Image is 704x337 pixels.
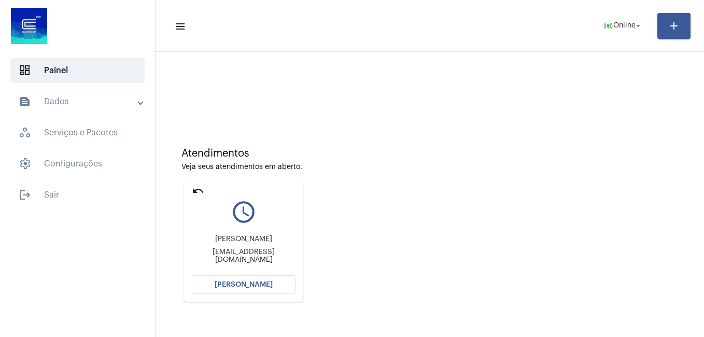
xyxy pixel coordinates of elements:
[19,64,31,77] span: sidenav icon
[192,185,204,197] mat-icon: undo
[8,5,50,47] img: d4669ae0-8c07-2337-4f67-34b0df7f5ae4.jpeg
[215,281,273,288] span: [PERSON_NAME]
[603,21,613,31] mat-icon: online_prediction
[633,21,643,31] mat-icon: arrow_drop_down
[668,20,680,32] mat-icon: add
[192,248,295,264] div: [EMAIL_ADDRESS][DOMAIN_NAME]
[19,127,31,139] span: sidenav icon
[174,20,185,33] mat-icon: sidenav icon
[10,120,145,145] span: Serviços e Pacotes
[181,163,678,171] div: Veja seus atendimentos em aberto.
[19,95,138,108] mat-panel-title: Dados
[19,189,31,201] mat-icon: sidenav icon
[6,89,155,114] mat-expansion-panel-header: sidenav iconDados
[192,199,295,225] mat-icon: query_builder
[10,58,145,83] span: Painel
[597,16,649,36] button: Online
[19,158,31,170] span: sidenav icon
[192,275,295,294] button: [PERSON_NAME]
[192,235,295,243] div: [PERSON_NAME]
[613,22,636,30] span: Online
[10,182,145,207] span: Sair
[181,148,678,159] div: Atendimentos
[10,151,145,176] span: Configurações
[19,95,31,108] mat-icon: sidenav icon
